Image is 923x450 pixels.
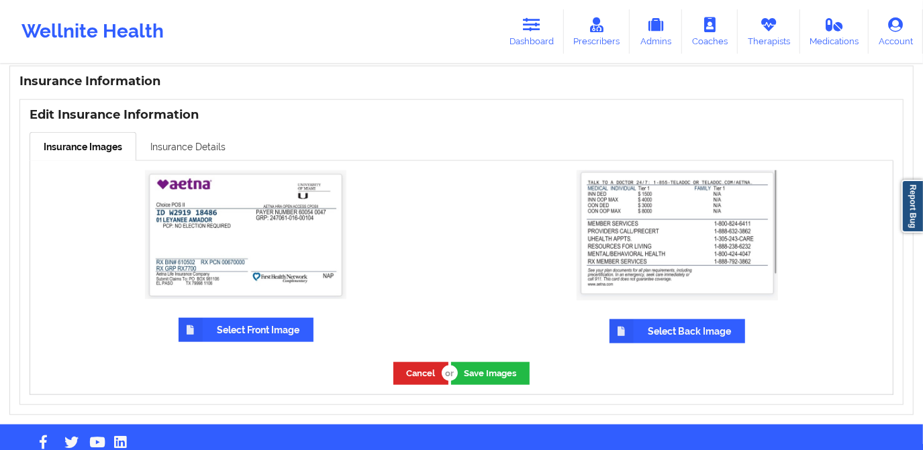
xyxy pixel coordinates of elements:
[179,318,313,342] label: Select Front Image
[451,362,530,384] button: Save Images
[869,9,923,54] a: Account
[136,132,240,160] a: Insurance Details
[682,9,738,54] a: Coaches
[393,362,448,384] button: Cancel
[800,9,869,54] a: Medications
[564,9,630,54] a: Prescribers
[19,74,904,89] h3: Insurance Information
[902,180,923,233] a: Report Bug
[499,9,564,54] a: Dashboard
[30,132,136,161] a: Insurance Images
[738,9,800,54] a: Therapists
[30,107,893,123] h3: Edit Insurance Information
[577,170,778,300] img: Avatar
[145,170,346,299] img: Avatar
[630,9,682,54] a: Admins
[610,319,745,343] label: Select Back Image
